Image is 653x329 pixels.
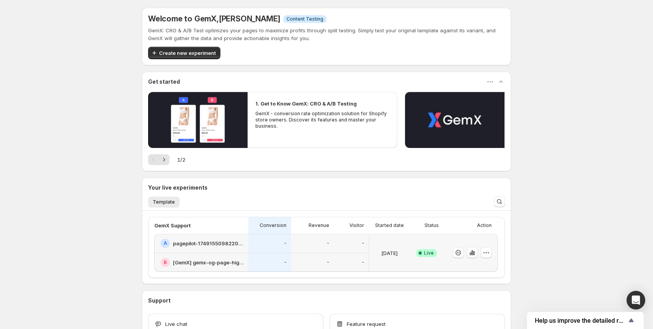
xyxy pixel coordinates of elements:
[255,111,389,129] p: GemX - conversion rate optimization solution for Shopify store owners. Discover its features and ...
[173,239,244,247] h2: pagepilot-1749155098220-358935
[148,154,169,165] nav: Pagination
[148,184,208,192] h3: Your live experiments
[148,26,505,42] p: GemX: CRO & A/B Test optimizes your pages to maximize profits through split testing. Simply test ...
[327,259,329,266] p: -
[347,320,386,328] span: Feature request
[405,92,505,148] button: Play video
[284,259,286,266] p: -
[148,92,248,148] button: Play video
[286,16,323,22] span: Content Testing
[535,316,636,325] button: Show survey - Help us improve the detailed report for A/B campaigns
[148,14,280,23] h5: Welcome to GemX
[217,14,280,23] span: , [PERSON_NAME]
[309,222,329,229] p: Revenue
[424,250,434,256] span: Live
[164,240,167,246] h2: A
[165,320,187,328] span: Live chat
[148,47,220,59] button: Create new experiment
[349,222,364,229] p: Visitor
[159,154,169,165] button: Next
[494,196,505,207] button: Search and filter results
[284,240,286,246] p: -
[627,291,645,310] div: Open Intercom Messenger
[362,240,364,246] p: -
[375,222,404,229] p: Started date
[327,240,329,246] p: -
[173,259,244,266] h2: [GemX] gemx-og-page-higher-price
[164,259,167,266] h2: B
[477,222,492,229] p: Action
[153,199,175,205] span: Template
[177,156,185,164] span: 1 / 2
[535,317,627,324] span: Help us improve the detailed report for A/B campaigns
[154,222,191,229] p: GemX Support
[260,222,286,229] p: Conversion
[148,297,171,304] h3: Support
[362,259,364,266] p: -
[159,49,216,57] span: Create new experiment
[381,249,398,257] p: [DATE]
[148,78,180,86] h3: Get started
[424,222,439,229] p: Status
[255,100,357,107] h2: 1. Get to Know GemX: CRO & A/B Testing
